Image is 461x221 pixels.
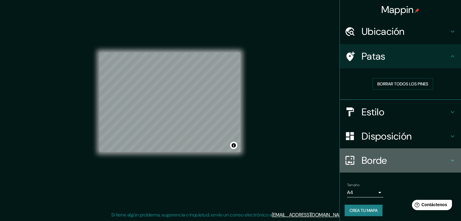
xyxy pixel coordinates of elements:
[340,19,461,44] div: Ubicación
[340,124,461,148] div: Disposición
[347,189,353,196] font: A4
[362,25,405,38] font: Ubicación
[377,81,428,87] font: Borrar todos los pines
[381,3,414,16] font: Mappin
[345,205,382,216] button: Crea tu mapa
[349,208,378,213] font: Crea tu mapa
[272,212,347,218] a: [EMAIL_ADDRESS][DOMAIN_NAME]
[111,212,272,218] font: Si tiene algún problema, sugerencia o inquietud, envíe un correo electrónico a
[372,78,433,90] button: Borrar todos los pines
[415,8,419,13] img: pin-icon.png
[362,106,384,118] font: Estilo
[99,52,240,152] canvas: Mapa
[340,44,461,68] div: Patas
[230,142,237,149] button: Activar o desactivar atribución
[347,183,359,187] font: Tamaño
[362,50,386,63] font: Patas
[347,188,383,197] div: A4
[362,154,387,167] font: Borde
[407,197,454,214] iframe: Lanzador de widgets de ayuda
[362,130,412,143] font: Disposición
[340,148,461,173] div: Borde
[340,100,461,124] div: Estilo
